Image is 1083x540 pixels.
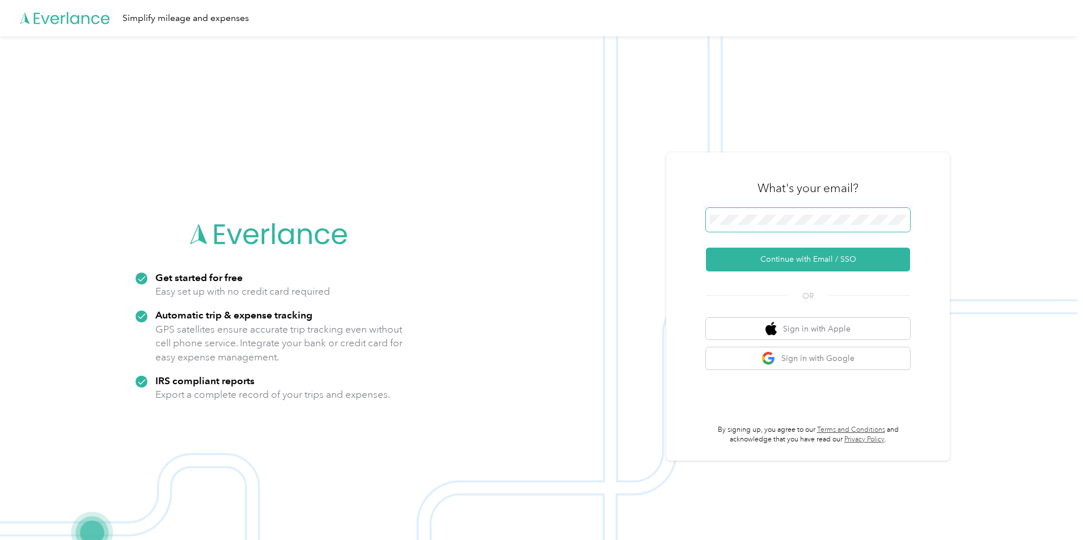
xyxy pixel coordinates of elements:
button: Continue with Email / SSO [706,248,910,271]
p: By signing up, you agree to our and acknowledge that you have read our . [706,425,910,445]
a: Terms and Conditions [817,426,885,434]
p: Export a complete record of your trips and expenses. [155,388,390,402]
a: Privacy Policy [844,435,885,444]
div: Simplify mileage and expenses [122,11,249,25]
img: apple logo [765,322,777,336]
strong: IRS compliant reports [155,375,255,386]
p: GPS satellites ensure accurate trip tracking even without cell phone service. Integrate your bank... [155,322,403,364]
button: google logoSign in with Google [706,347,910,369]
button: apple logoSign in with Apple [706,318,910,340]
p: Easy set up with no credit card required [155,284,330,299]
h3: What's your email? [758,180,858,196]
strong: Get started for free [155,271,243,283]
span: OR [788,290,828,302]
strong: Automatic trip & expense tracking [155,309,312,321]
img: google logo [762,351,776,365]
